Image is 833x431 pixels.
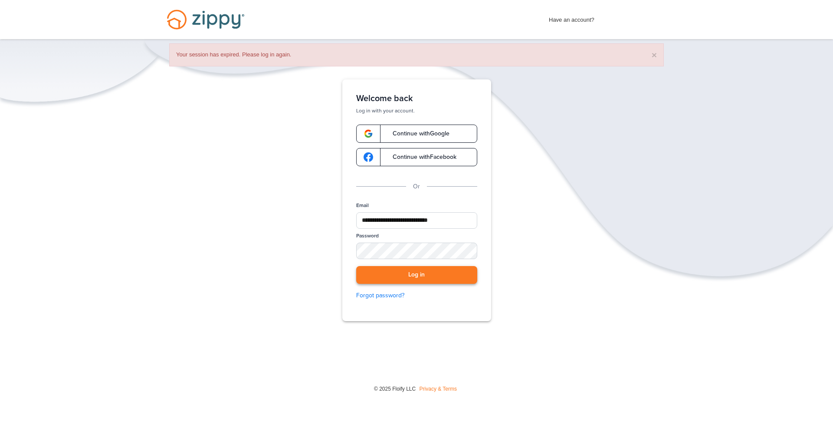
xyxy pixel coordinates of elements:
span: Continue with Google [384,131,449,137]
span: Continue with Facebook [384,154,456,160]
label: Password [356,232,379,240]
span: Have an account? [549,11,594,25]
label: Email [356,202,369,209]
a: google-logoContinue withFacebook [356,148,477,166]
a: Privacy & Terms [420,386,457,392]
span: © 2025 Floify LLC [374,386,416,392]
button: × [652,50,657,59]
h1: Welcome back [356,93,477,104]
img: google-logo [364,152,373,162]
p: Log in with your account. [356,107,477,114]
p: Or [413,182,420,191]
div: Your session has expired. Please log in again. [169,43,664,66]
input: Email [356,212,477,229]
img: google-logo [364,129,373,138]
input: Password [356,243,477,259]
a: Forgot password? [356,291,477,300]
button: Log in [356,266,477,284]
a: google-logoContinue withGoogle [356,125,477,143]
